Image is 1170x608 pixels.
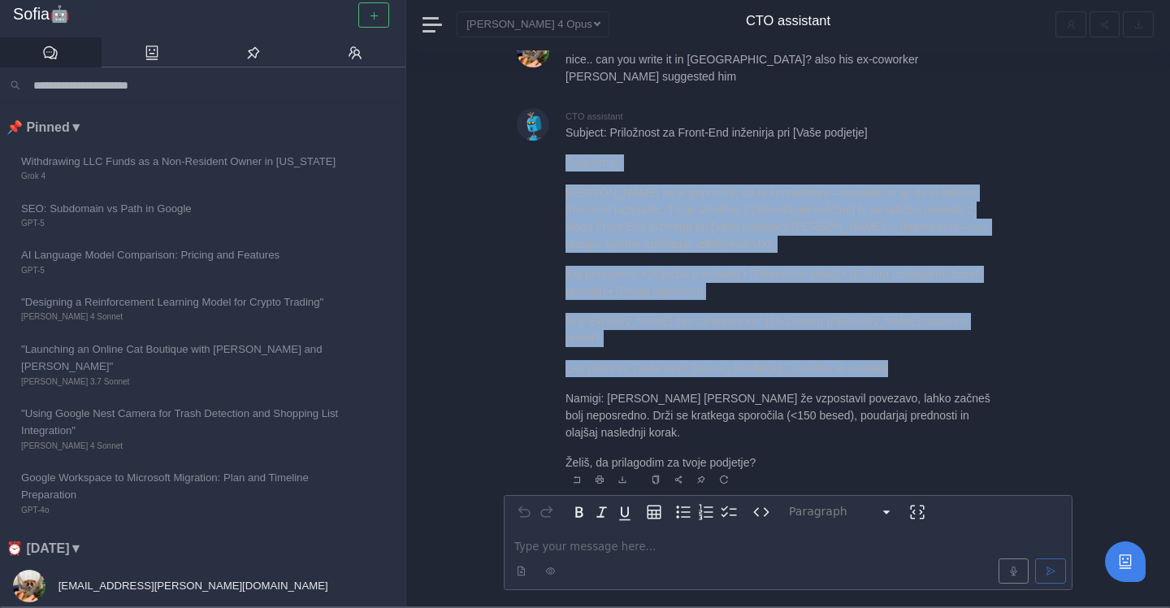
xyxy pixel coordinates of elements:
[565,454,996,471] p: Želiš, da prilagodim za tvoje podjetje?
[613,501,636,523] button: Underline
[21,217,348,230] span: GPT-5
[21,376,348,389] span: [PERSON_NAME] 3.7 Sonnet
[565,154,996,172] p: Živjo [Ime],
[27,74,396,97] input: Search conversations
[568,501,591,523] button: Bold
[672,501,740,523] div: toggle group
[21,246,348,263] span: AI Language Model Comparison: Pricing and Features
[750,501,773,523] button: Inline code format
[565,108,1072,124] div: CTO assistant
[21,200,348,217] span: SEO: Subdomain vs Path in Google
[6,117,405,138] li: 📌 Pinned ▼
[565,266,996,300] p: Kaj ponujamo: • [Ključna prednost] • [Tehnološki sklad] • [Kultura podjetja/možnosti razvoja] • [...
[565,35,1072,51] div: [EMAIL_ADDRESS][PERSON_NAME][DOMAIN_NAME]
[782,501,899,523] button: Block type
[565,124,996,141] p: Subject: Priložnost za Front-End inženirja pri [Vaše podjetje]
[21,469,348,504] span: Google Workspace to Microsoft Migration: Plan and Timeline Preparation
[21,170,348,183] span: Grok 4
[21,405,348,440] span: "Using Google Nest Camera for Trash Detection and Shopping List Integration"
[565,51,996,85] p: nice.. can you write it in [GEOGRAPHIC_DATA]? also his ex-coworker [PERSON_NAME] suggested him
[746,13,830,29] h4: CTO assistant
[672,501,695,523] button: Bulleted list
[21,153,348,170] span: Withdrawing LLC Funds as a Non-Resident Owner in [US_STATE]
[717,501,740,523] button: Check list
[21,311,348,324] span: [PERSON_NAME] 4 Sonnet
[565,313,996,347] p: Bi [PERSON_NAME] čas za kratek klic (15-20 min) [PERSON_NAME] naslednji teden?
[21,440,348,453] span: [PERSON_NAME] 4 Sonnet
[591,501,613,523] button: Italic
[13,5,392,24] a: Sofia🤖
[6,538,405,559] li: ⏰ [DATE] ▼
[55,580,328,592] span: [EMAIL_ADDRESS][PERSON_NAME][DOMAIN_NAME]
[21,504,348,517] span: GPT-4o
[21,293,348,311] span: "Designing a Reinforcement Learning Model for Crypto Trading"
[21,264,348,277] span: GPT-5
[21,341,348,376] span: "Launching an Online Cat Boutique with [PERSON_NAME] and [PERSON_NAME]"
[565,390,996,441] p: Namigi: [PERSON_NAME] [PERSON_NAME] že vzpostavil povezavo, lahko začneš bolj neposredno. Drži se...
[695,501,717,523] button: Numbered list
[565,360,996,377] p: Lep pozdrav, [Vaše ime], [Naziv], [Podjetje] [LinkedIn ali kontakt]
[565,185,996,253] p: [PERSON_NAME] mi je priporočil, da te kontaktiram—povedal mi je, da si odličen front-end razvijal...
[505,528,1072,589] div: editable markdown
